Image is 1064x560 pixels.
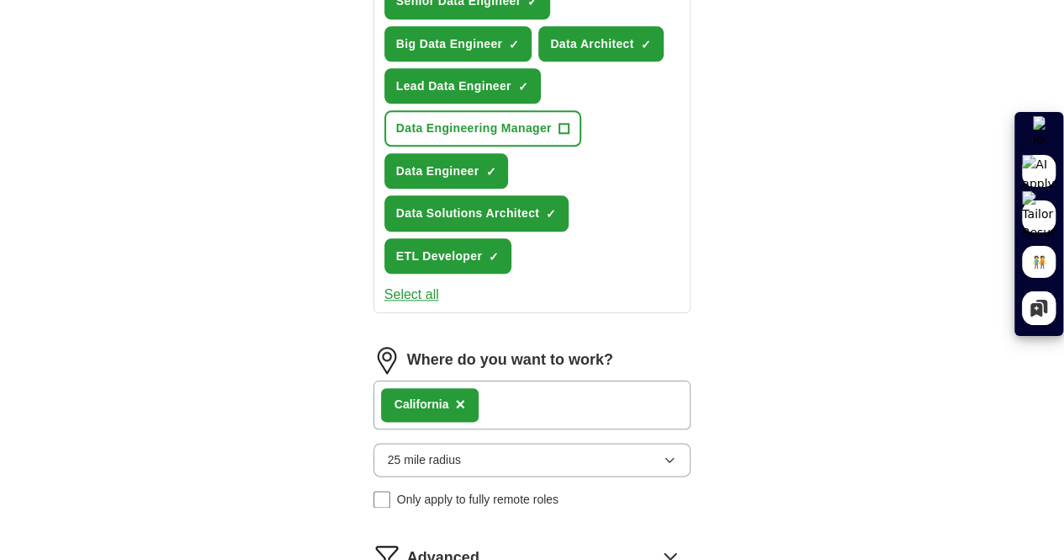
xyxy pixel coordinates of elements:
span: Data Engineering Manager [396,119,552,137]
span: ✓ [489,250,499,264]
span: ✓ [641,38,651,51]
button: Data Solutions Architect✓ [384,195,569,231]
span: ✓ [546,207,556,221]
span: Lead Data Engineer [396,77,511,95]
button: Data Engineering Manager [384,110,581,146]
span: ETL Developer [396,247,482,265]
div: fornia [394,395,449,413]
button: × [455,392,465,419]
button: Lead Data Engineer✓ [384,68,541,104]
input: Only apply to fully remote roles [373,491,390,508]
span: ✓ [485,165,495,179]
button: Big Data Engineer✓ [384,26,532,61]
button: ETL Developer✓ [384,238,511,274]
button: Data Engineer✓ [384,153,509,189]
span: Data Solutions Architect [396,204,539,222]
span: Only apply to fully remote roles [397,490,558,509]
span: ✓ [518,80,528,93]
span: × [455,395,465,413]
button: 25 mile radius [373,443,691,477]
span: Data Architect [550,35,633,53]
label: Where do you want to work? [407,348,613,372]
span: Data Engineer [396,162,479,180]
span: ✓ [509,38,519,51]
button: Select all [384,284,439,306]
button: Data Architect✓ [538,26,663,61]
strong: Cali [394,397,416,411]
img: location.png [373,347,400,374]
span: 25 mile radius [388,451,461,469]
span: Big Data Engineer [396,35,503,53]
